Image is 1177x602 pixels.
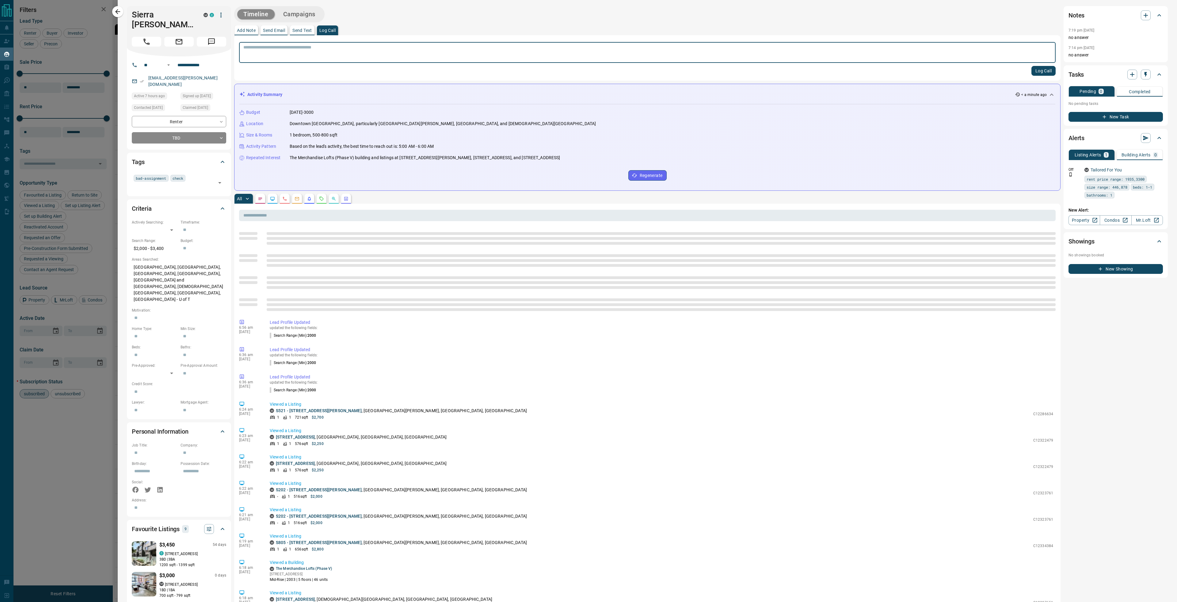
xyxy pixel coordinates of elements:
[270,454,1053,460] p: Viewed a Listing
[181,461,226,466] p: Possession Date:
[239,596,261,600] p: 6:18 am
[1068,8,1163,23] div: Notes
[1068,28,1095,33] p: 7:19 pm [DATE]
[132,461,177,466] p: Birthday:
[1068,252,1163,258] p: No showings booked
[1068,167,1081,172] p: Off
[132,204,152,213] h2: Criteria
[270,559,1053,566] p: Viewed a Building
[122,541,166,566] img: Favourited listing
[270,360,316,366] p: Search Range (Min) :
[132,132,226,144] div: TBD
[1068,10,1084,20] h2: Notes
[270,577,332,582] p: Mid-Rise | 2003 | 5 floors | 46 units
[276,514,362,519] a: S202 - [STREET_ADDRESS][PERSON_NAME]
[181,443,226,448] p: Company:
[239,486,261,491] p: 6:22 am
[239,407,261,412] p: 6:24 am
[132,10,194,29] h1: Sierra [PERSON_NAME]
[1068,52,1163,58] p: no answer
[159,593,226,598] p: 700 sqft - 799 sqft
[1068,46,1095,50] p: 7:14 pm [DATE]
[276,435,315,439] a: [STREET_ADDRESS]
[239,464,261,469] p: [DATE]
[263,28,285,33] p: Send Email
[270,435,274,439] div: mrloft.ca
[1031,66,1056,76] button: Log Call
[270,326,1053,330] p: updated the following fields:
[239,412,261,416] p: [DATE]
[1033,517,1053,522] p: C12323761
[239,460,261,464] p: 6:22 am
[270,408,274,413] div: mrloft.ca
[239,325,261,330] p: 6:56 am
[132,157,144,167] h2: Tags
[159,587,226,593] p: 1 BD | 1 BA
[181,238,226,243] p: Budget:
[307,196,312,201] svg: Listing Alerts
[132,220,177,225] p: Actively Searching:
[1033,543,1053,549] p: C12334384
[148,75,218,87] a: [EMAIL_ADDRESS][PERSON_NAME][DOMAIN_NAME]
[1087,192,1112,198] span: bathrooms: 1
[239,539,261,543] p: 6:19 am
[239,384,261,389] p: [DATE]
[132,201,226,216] div: Criteria
[239,330,261,334] p: [DATE]
[132,344,177,350] p: Beds:
[239,570,261,574] p: [DATE]
[277,494,278,499] p: -
[270,380,1053,385] p: updated the following fields:
[270,401,1053,408] p: Viewed a Listing
[132,93,177,101] div: Sat Aug 16 2025
[290,155,560,161] p: The Merchandise Lofts (Phase V) building and listings at [STREET_ADDRESS][PERSON_NAME], [STREET_A...
[276,487,527,493] p: , [GEOGRAPHIC_DATA][PERSON_NAME], [GEOGRAPHIC_DATA], [GEOGRAPHIC_DATA]
[1100,215,1131,225] a: Condos
[628,170,667,181] button: Regenerate
[331,196,336,201] svg: Opportunities
[1068,133,1084,143] h2: Alerts
[289,467,291,473] p: 1
[282,196,287,201] svg: Calls
[1021,92,1047,98] p: < a minute ago
[290,132,337,138] p: 1 bedroom, 500-800 sqft
[183,105,208,111] span: Claimed [DATE]
[1129,90,1151,94] p: Completed
[1068,67,1163,82] div: Tasks
[289,441,291,447] p: 1
[132,104,177,113] div: Tue Apr 29 2025
[270,571,332,577] p: [STREET_ADDRESS]
[1080,89,1096,94] p: Pending
[246,121,263,127] p: Location
[159,582,164,586] div: mrloft.ca
[1068,70,1084,79] h2: Tasks
[132,381,226,387] p: Credit Score:
[173,175,184,181] span: check
[239,89,1055,100] div: Activity Summary< a minute ago
[246,109,260,116] p: Budget
[288,494,290,499] p: 1
[136,175,166,181] span: bad-assignment
[290,109,314,116] p: [DATE]-3000
[270,480,1053,487] p: Viewed a Listing
[132,522,226,536] div: Favourite Listings9
[183,93,211,99] span: Signed up [DATE]
[290,143,434,150] p: Based on the lead's activity, the best time to reach out is: 5:00 AM - 6:00 AM
[270,590,1053,596] p: Viewed a Listing
[165,551,198,557] p: [STREET_ADDRESS]
[132,479,177,485] p: Social:
[210,13,214,17] div: condos.ca
[312,467,324,473] p: $2,250
[1087,184,1127,190] span: size range: 446,878
[237,28,256,33] p: Add Note
[312,415,324,420] p: $2,700
[270,488,274,492] div: mrloft.ca
[276,566,332,571] a: The Merchandise Lofts (Phase V)
[1075,153,1101,157] p: Listing Alerts
[181,344,226,350] p: Baths:
[1068,207,1163,213] p: New Alert:
[277,9,322,19] button: Campaigns
[307,333,316,338] span: 2000
[277,441,279,447] p: 1
[165,61,172,69] button: Open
